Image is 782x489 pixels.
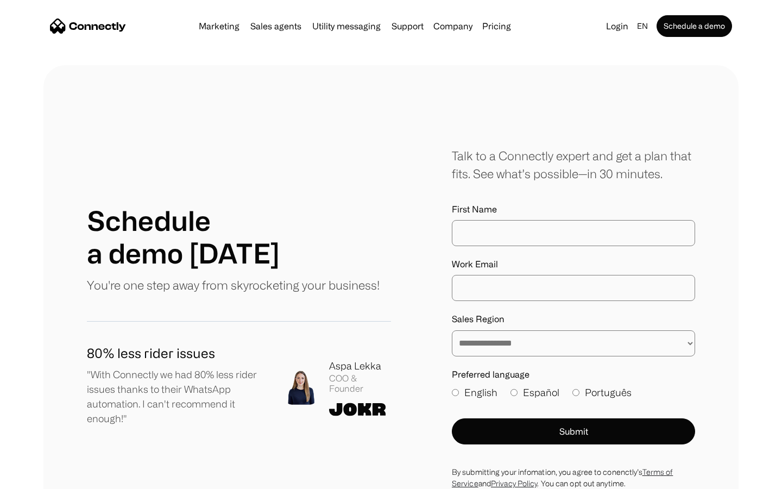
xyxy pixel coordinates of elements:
label: Preferred language [452,369,695,380]
p: You're one step away from skyrocketing your business! [87,276,380,294]
label: First Name [452,204,695,215]
a: Login [602,18,633,34]
h1: Schedule a demo [DATE] [87,204,280,269]
div: Talk to a Connectly expert and get a plan that fits. See what’s possible—in 30 minutes. [452,147,695,183]
input: Español [510,389,518,396]
a: Sales agents [246,22,306,30]
div: en [637,18,648,34]
aside: Language selected: English [11,469,65,485]
div: Aspa Lekka [329,359,391,373]
div: COO & Founder [329,373,391,394]
p: "With Connectly we had 80% less rider issues thanks to their WhatsApp automation. I can't recomme... [87,367,266,426]
a: Privacy Policy [491,479,537,487]
div: By submitting your infomation, you agree to conenctly’s and . You can opt out anytime. [452,466,695,489]
ul: Language list [22,470,65,485]
h1: 80% less rider issues [87,343,266,363]
button: Submit [452,418,695,444]
a: Support [387,22,428,30]
a: Marketing [194,22,244,30]
a: Schedule a demo [657,15,732,37]
label: Português [572,385,632,400]
div: Company [433,18,472,34]
label: Sales Region [452,314,695,324]
a: Utility messaging [308,22,385,30]
a: Pricing [478,22,515,30]
input: Português [572,389,579,396]
label: Español [510,385,559,400]
input: English [452,389,459,396]
label: Work Email [452,259,695,269]
a: Terms of Service [452,468,673,487]
label: English [452,385,497,400]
